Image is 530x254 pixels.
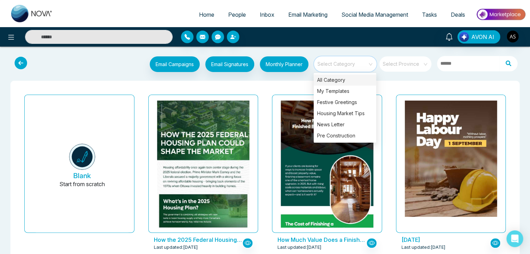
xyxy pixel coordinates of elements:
div: Pre Construction [314,130,376,141]
span: People [228,11,246,18]
img: User Avatar [507,31,519,42]
button: Email Campaigns [150,56,200,72]
span: Social Media Management [341,11,408,18]
span: Last updated: [DATE] [154,244,198,251]
span: Email Marketing [288,11,328,18]
h5: Blank [73,172,91,180]
span: Home [199,11,214,18]
a: Inbox [253,8,281,21]
p: Labour Day 2025 [401,236,490,244]
button: BlankStart from scratch [36,101,129,232]
span: Inbox [260,11,274,18]
a: Email Signatures [200,56,254,74]
div: Housing Market Tips [314,108,376,119]
span: Tasks [422,11,437,18]
div: News Letter [314,119,376,130]
span: Last updated: [DATE] [401,244,446,251]
a: Monthly Planner [254,56,308,74]
span: Deals [451,11,465,18]
a: People [221,8,253,21]
p: How Much Value Does a Finished Basement Add in 2025? [278,236,366,244]
p: How the 2025 Federal Housing Plan Could Shape the Market [154,236,243,244]
a: Tasks [415,8,444,21]
div: Festive Greetings [314,97,376,108]
a: Email Campaigns [144,60,200,67]
a: Social Media Management [334,8,415,21]
button: Email Signatures [205,56,254,72]
div: My Templates [314,86,376,97]
a: Home [192,8,221,21]
img: Nova CRM Logo [11,5,53,22]
button: Monthly Planner [260,56,308,72]
img: Market-place.gif [475,7,526,22]
a: Email Marketing [281,8,334,21]
div: All Category [314,74,376,86]
span: Last updated: [DATE] [278,244,322,251]
span: AVON AI [471,33,494,41]
p: Start from scratch [59,180,105,197]
a: Deals [444,8,472,21]
img: Lead Flow [459,32,469,42]
button: AVON AI [457,30,500,43]
div: Open Intercom Messenger [506,230,523,247]
img: novacrm [69,144,95,170]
